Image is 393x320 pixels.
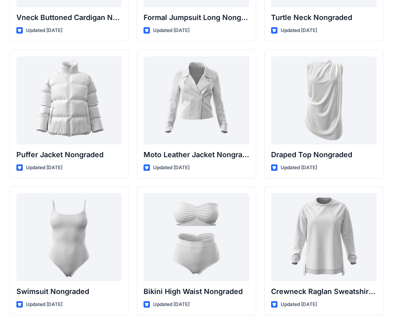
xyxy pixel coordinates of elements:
p: Updated [DATE] [153,26,190,35]
a: Moto Leather Jacket Nongraded [144,56,249,144]
p: Updated [DATE] [153,164,190,172]
p: Updated [DATE] [26,26,62,35]
p: Moto Leather Jacket Nongraded [144,149,249,160]
p: Vneck Buttoned Cardigan Nongraded [16,12,122,23]
p: Formal Jumpsuit Long Nongraded [144,12,249,23]
p: Updated [DATE] [281,300,317,309]
a: Draped Top Nongraded [271,56,377,144]
p: Draped Top Nongraded [271,149,377,160]
p: Updated [DATE] [26,300,62,309]
p: Swimsuit Nongraded [16,286,122,297]
a: Crewneck Raglan Sweatshirt w Slits Nongraded [271,193,377,281]
p: Puffer Jacket Nongraded [16,149,122,160]
p: Turtle Neck Nongraded [271,12,377,23]
p: Updated [DATE] [153,300,190,309]
p: Updated [DATE] [281,26,317,35]
a: Swimsuit Nongraded [16,193,122,281]
p: Crewneck Raglan Sweatshirt w Slits Nongraded [271,286,377,297]
a: Bikini High Waist Nongraded [144,193,249,281]
p: Updated [DATE] [26,164,62,172]
p: Bikini High Waist Nongraded [144,286,249,297]
p: Updated [DATE] [281,164,317,172]
a: Puffer Jacket Nongraded [16,56,122,144]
